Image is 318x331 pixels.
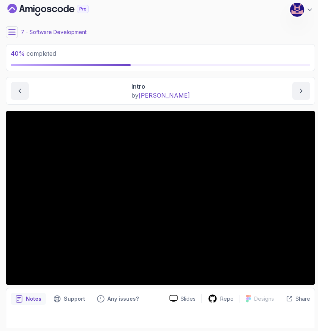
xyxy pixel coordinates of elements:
[49,293,90,305] button: Support button
[220,295,234,303] p: Repo
[163,295,202,303] a: Slides
[292,82,310,100] button: next content
[93,293,143,305] button: Feedback button
[11,293,46,305] button: notes button
[296,295,310,303] p: Share
[290,2,314,17] button: user profile image
[7,4,106,16] a: Dashboard
[11,82,29,100] button: previous content
[21,28,87,36] p: 7 - Software Development
[6,111,315,285] iframe: 0 - Intro
[202,294,240,303] a: Repo
[181,295,196,303] p: Slides
[11,50,25,57] span: 40 %
[280,295,310,303] button: Share
[11,50,56,57] span: completed
[131,82,190,91] p: Intro
[107,295,139,303] p: Any issues?
[64,295,85,303] p: Support
[290,3,304,17] img: user profile image
[138,92,190,99] span: [PERSON_NAME]
[254,295,274,303] p: Designs
[131,91,190,100] p: by
[26,295,41,303] p: Notes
